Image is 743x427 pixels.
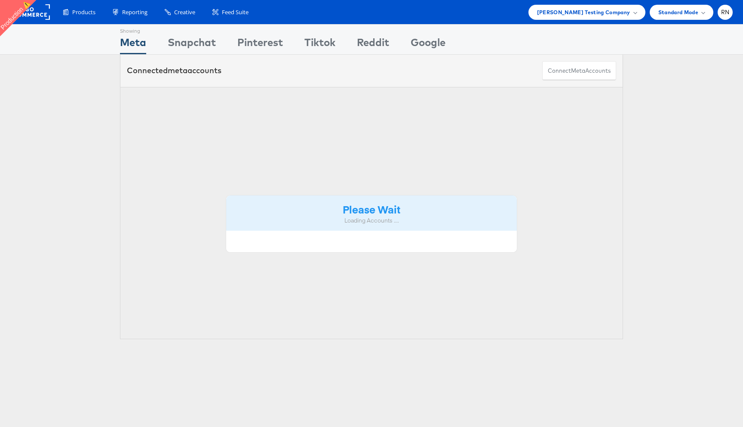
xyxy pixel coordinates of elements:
[168,35,216,54] div: Snapchat
[120,35,146,54] div: Meta
[127,65,221,76] div: Connected accounts
[120,25,146,35] div: Showing
[411,35,445,54] div: Google
[542,61,616,80] button: ConnectmetaAccounts
[233,217,510,225] div: Loading Accounts ....
[658,8,698,17] span: Standard Mode
[122,8,147,16] span: Reporting
[72,8,95,16] span: Products
[571,67,585,75] span: meta
[174,8,195,16] span: Creative
[343,202,400,216] strong: Please Wait
[168,65,187,75] span: meta
[721,9,730,15] span: RN
[222,8,249,16] span: Feed Suite
[304,35,335,54] div: Tiktok
[537,8,630,17] span: [PERSON_NAME] Testing Company
[357,35,389,54] div: Reddit
[237,35,283,54] div: Pinterest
